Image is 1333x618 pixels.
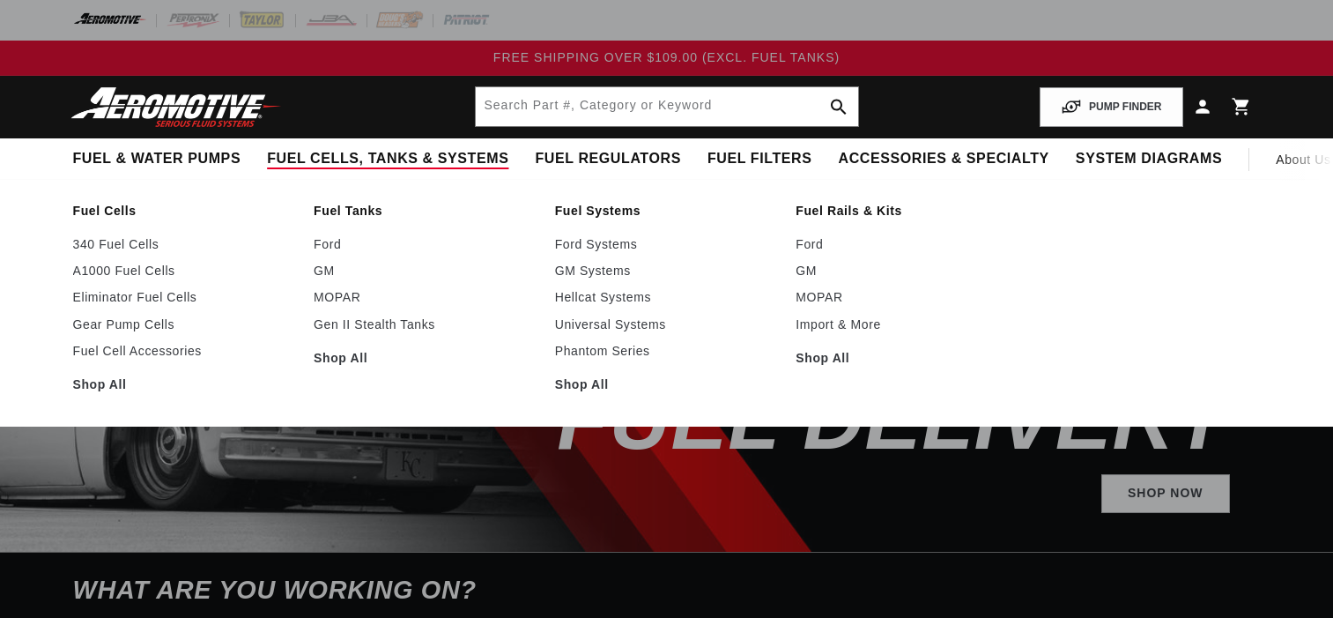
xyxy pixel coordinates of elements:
[1063,138,1235,180] summary: System Diagrams
[73,316,297,332] a: Gear Pump Cells
[476,87,858,126] input: Search by Part Number, Category or Keyword
[555,376,779,392] a: Shop All
[555,203,779,219] a: Fuel Systems
[819,87,858,126] button: search button
[267,150,508,168] span: Fuel Cells, Tanks & Systems
[73,150,241,168] span: Fuel & Water Pumps
[73,343,297,359] a: Fuel Cell Accessories
[60,138,255,180] summary: Fuel & Water Pumps
[314,316,537,332] a: Gen II Stealth Tanks
[707,150,812,168] span: Fuel Filters
[826,138,1063,180] summary: Accessories & Specialty
[73,236,297,252] a: 340 Fuel Cells
[555,343,779,359] a: Phantom Series
[477,235,1230,457] h2: SHOP BEST SELLING FUEL DELIVERY
[1076,150,1222,168] span: System Diagrams
[694,138,826,180] summary: Fuel Filters
[73,203,297,219] a: Fuel Cells
[493,50,840,64] span: FREE SHIPPING OVER $109.00 (EXCL. FUEL TANKS)
[796,236,1019,252] a: Ford
[1101,474,1230,514] a: Shop Now
[73,376,297,392] a: Shop All
[314,350,537,366] a: Shop All
[1276,153,1330,167] span: About Us
[314,203,537,219] a: Fuel Tanks
[314,289,537,305] a: MOPAR
[314,263,537,279] a: GM
[522,138,693,180] summary: Fuel Regulators
[73,263,297,279] a: A1000 Fuel Cells
[796,203,1019,219] a: Fuel Rails & Kits
[1040,87,1182,127] button: PUMP FINDER
[555,316,779,332] a: Universal Systems
[555,289,779,305] a: Hellcat Systems
[555,263,779,279] a: GM Systems
[839,150,1049,168] span: Accessories & Specialty
[796,263,1019,279] a: GM
[73,289,297,305] a: Eliminator Fuel Cells
[796,350,1019,366] a: Shop All
[535,150,680,168] span: Fuel Regulators
[254,138,522,180] summary: Fuel Cells, Tanks & Systems
[555,236,779,252] a: Ford Systems
[796,316,1019,332] a: Import & More
[796,289,1019,305] a: MOPAR
[66,86,286,128] img: Aeromotive
[314,236,537,252] a: Ford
